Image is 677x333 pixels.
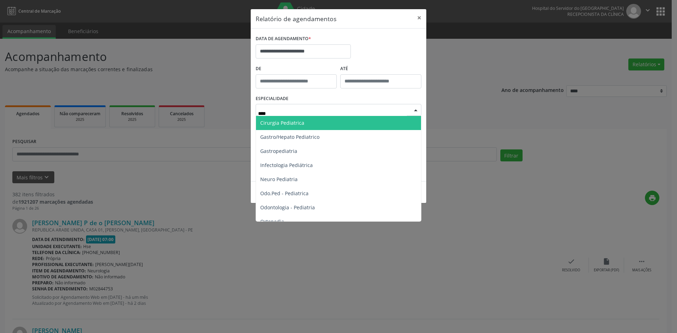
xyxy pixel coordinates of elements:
label: ATÉ [340,63,421,74]
label: ESPECIALIDADE [256,93,288,104]
h5: Relatório de agendamentos [256,14,336,23]
label: DATA DE AGENDAMENTO [256,33,311,44]
button: Close [412,9,426,26]
label: De [256,63,337,74]
span: Cirurgia Pediatrica [260,119,304,126]
span: Gastropediatria [260,148,297,154]
span: Infectologia Pediátrica [260,162,313,168]
span: Neuro Pediatria [260,176,298,183]
span: Odo.Ped - Pediatrica [260,190,309,197]
span: Odontologia - Pediatria [260,204,315,211]
span: Ortopedia [260,218,284,225]
span: Gastro/Hepato Pediatrico [260,134,319,140]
